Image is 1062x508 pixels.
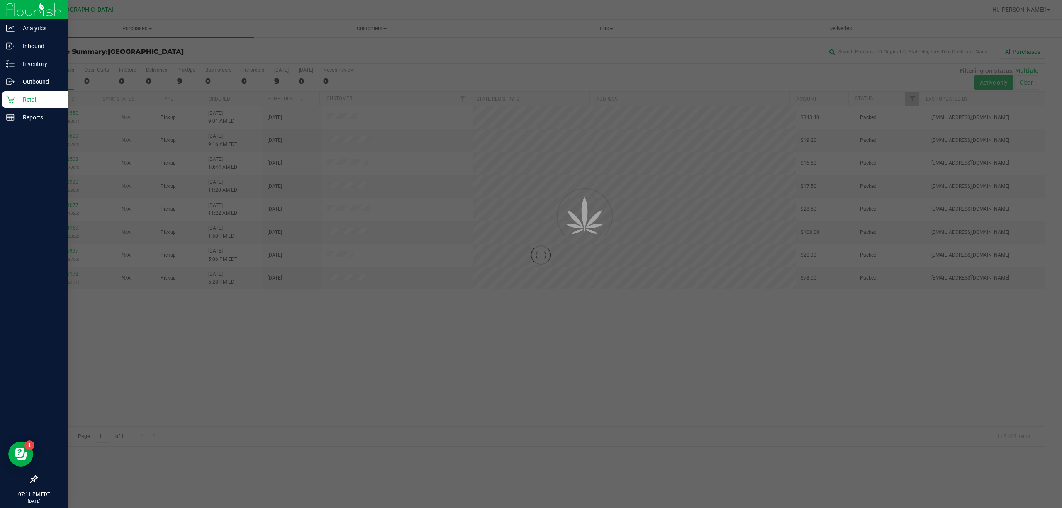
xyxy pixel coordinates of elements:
[6,113,15,122] inline-svg: Reports
[15,95,64,105] p: Retail
[15,77,64,87] p: Outbound
[24,440,34,450] iframe: Resource center unread badge
[6,24,15,32] inline-svg: Analytics
[8,442,33,467] iframe: Resource center
[6,95,15,104] inline-svg: Retail
[15,41,64,51] p: Inbound
[4,491,64,498] p: 07:11 PM EDT
[6,42,15,50] inline-svg: Inbound
[15,23,64,33] p: Analytics
[6,78,15,86] inline-svg: Outbound
[15,59,64,69] p: Inventory
[15,112,64,122] p: Reports
[6,60,15,68] inline-svg: Inventory
[4,498,64,504] p: [DATE]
